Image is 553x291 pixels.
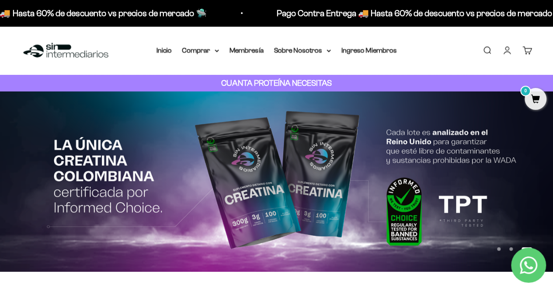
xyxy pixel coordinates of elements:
[520,86,531,96] mark: 0
[274,45,331,56] summary: Sobre Nosotros
[525,95,546,105] a: 0
[221,78,332,88] strong: CUANTA PROTEÍNA NECESITAS
[341,46,397,54] a: Ingreso Miembros
[157,46,172,54] a: Inicio
[230,46,264,54] a: Membresía
[182,45,219,56] summary: Comprar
